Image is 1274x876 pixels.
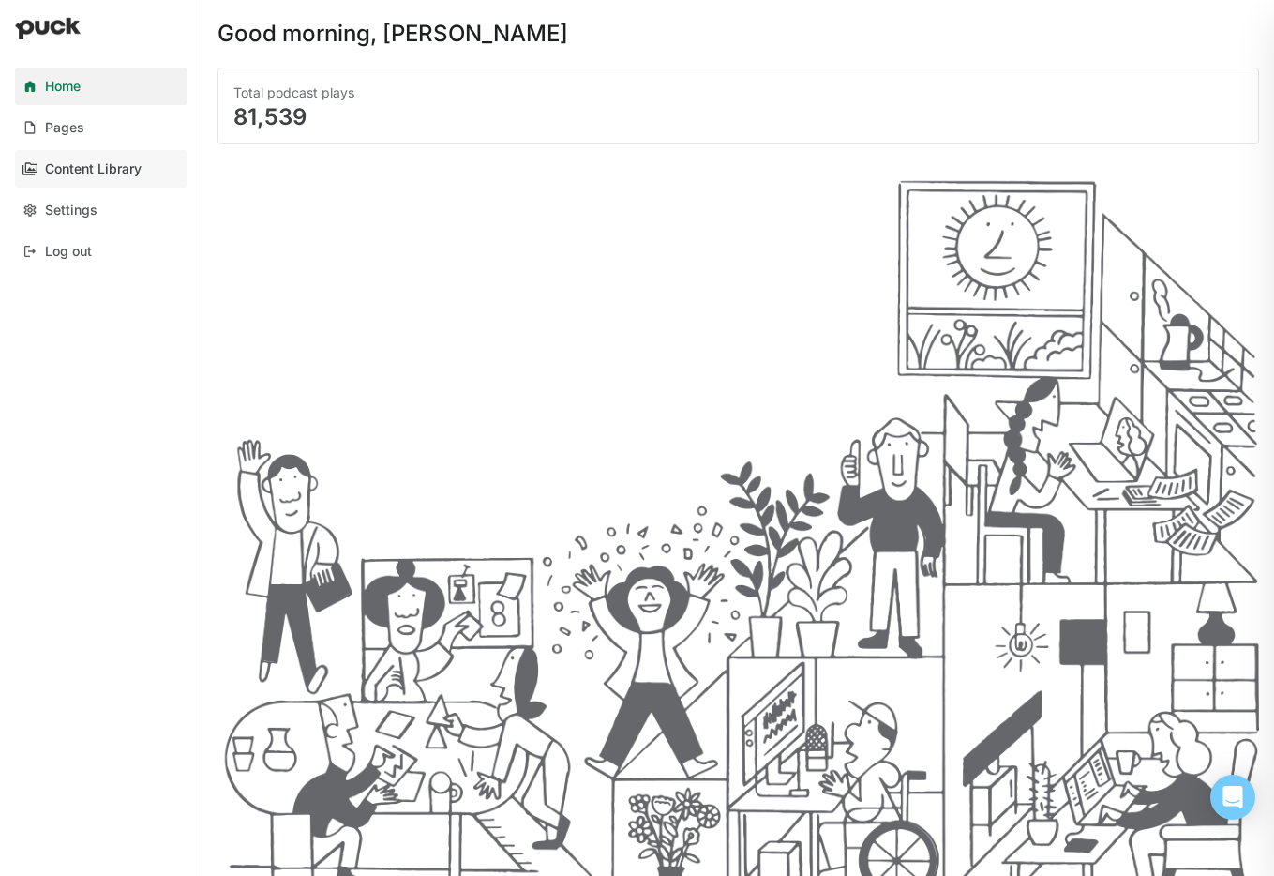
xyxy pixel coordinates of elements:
[45,203,97,219] div: Settings
[15,191,187,229] a: Settings
[45,161,142,177] div: Content Library
[15,68,187,105] a: Home
[45,120,84,136] div: Pages
[217,23,568,45] div: Good morning, [PERSON_NAME]
[45,244,92,260] div: Log out
[45,79,81,95] div: Home
[15,150,187,188] a: Content Library
[233,106,1243,128] div: 81,539
[233,83,1243,102] div: Total podcast plays
[1210,775,1255,820] div: Open Intercom Messenger
[15,109,187,146] a: Pages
